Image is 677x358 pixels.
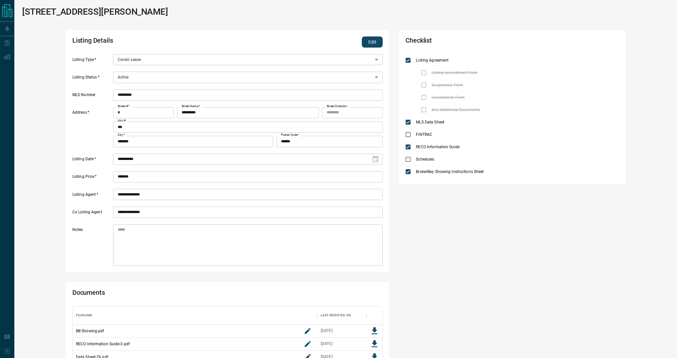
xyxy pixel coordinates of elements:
[281,133,299,137] label: Postal Code
[327,104,347,108] label: Street Direction
[118,104,130,108] label: Street #
[368,337,381,351] button: Download File
[301,337,314,351] button: rename button
[414,156,436,162] span: Schedules
[182,104,200,108] label: Street Name
[368,324,381,337] button: Download File
[113,72,383,83] div: Active
[414,144,461,150] span: RECO Information Guide
[76,306,92,324] div: Filename
[321,328,332,334] div: Oct 7, 2025
[362,36,383,48] button: Edit
[72,36,259,48] h2: Listing Details
[301,324,314,337] button: rename button
[430,82,465,88] span: Suspension Form
[321,306,351,324] div: Last Modified On
[414,132,434,137] span: FINTRAC
[113,54,383,65] div: Condo Lease
[118,133,125,137] label: City
[76,341,130,347] p: RECO Information Guide-3.pdf
[430,70,479,76] span: Listing Amendment Form
[72,227,111,266] label: Notes
[72,92,111,101] label: MLS Number
[72,289,259,300] h2: Documents
[72,57,111,65] label: Listing Type
[72,209,111,218] label: Co Listing Agent
[414,119,446,125] span: MLS Data Sheet
[22,7,168,17] h1: [STREET_ADDRESS][PERSON_NAME]
[414,169,485,175] span: BrokerBay Showing Instructions Sheet
[72,110,111,147] label: Address
[317,306,366,324] div: Last Modified On
[76,328,104,334] p: BB Showing.pdf
[414,57,450,63] span: Listing Agreement
[72,75,111,83] label: Listing Status
[321,341,332,347] div: Oct 7, 2025
[430,107,481,113] span: Any Additional Documents
[73,306,317,324] div: Filename
[405,36,534,48] h2: Checklist
[72,156,111,165] label: Listing Date
[118,119,126,123] label: Unit #
[72,192,111,200] label: Listing Agent
[430,94,466,100] span: Cancellation Form
[72,174,111,182] label: Listing Price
